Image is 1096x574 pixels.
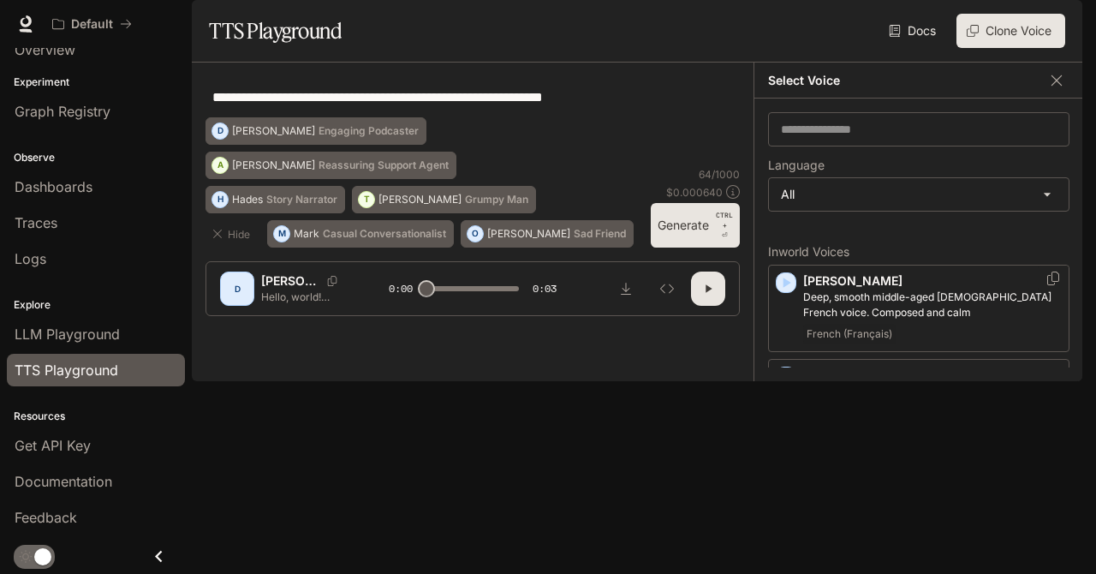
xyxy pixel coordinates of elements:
p: Mark [294,229,319,239]
button: HHadesStory Narrator [205,186,345,213]
p: [PERSON_NAME] [378,194,462,205]
p: Language [768,159,825,171]
div: All [769,178,1069,211]
button: MMarkCasual Conversationalist [267,220,454,248]
p: Casual Conversationalist [323,229,446,239]
span: French (Français) [803,324,896,344]
p: [PERSON_NAME] [487,229,570,239]
p: [PERSON_NAME] [803,367,1062,384]
p: ⏎ [716,210,733,241]
button: T[PERSON_NAME]Grumpy Man [352,186,536,213]
button: D[PERSON_NAME]Engaging Podcaster [205,117,426,145]
div: T [359,186,374,213]
span: 0:00 [389,280,413,297]
div: A [212,152,228,179]
p: Grumpy Man [465,194,528,205]
div: H [212,186,228,213]
p: [PERSON_NAME] [803,272,1062,290]
p: Engaging Podcaster [319,126,419,136]
p: [PERSON_NAME] [232,126,315,136]
button: Inspect [650,272,684,306]
p: Deep, smooth middle-aged male French voice. Composed and calm [803,290,1062,320]
p: [PERSON_NAME] [261,272,320,290]
p: Story Narrator [266,194,337,205]
p: Inworld Voices [768,246,1069,258]
div: M [274,220,289,248]
button: Copy Voice ID [320,276,344,286]
span: 0:03 [533,280,557,297]
button: Download audio [609,272,643,306]
p: [PERSON_NAME] [232,160,315,170]
p: $ 0.000640 [666,185,723,200]
p: Hades [232,194,263,205]
button: Copy Voice ID [1045,272,1062,285]
p: Hello, world! What a wonderful day to be a text-to-speech model! [261,290,348,304]
p: Sad Friend [574,229,626,239]
div: O [468,220,483,248]
button: GenerateCTRL +⏎ [651,203,740,248]
h1: TTS Playground [209,14,342,48]
button: Clone Voice [956,14,1065,48]
p: CTRL + [716,210,733,230]
button: A[PERSON_NAME]Reassuring Support Agent [205,152,456,179]
p: Reassuring Support Agent [319,160,449,170]
a: Docs [885,14,943,48]
div: D [212,117,228,145]
button: O[PERSON_NAME]Sad Friend [461,220,634,248]
p: 64 / 1000 [699,167,740,182]
button: Hide [205,220,260,248]
div: D [223,275,251,302]
button: All workspaces [45,7,140,41]
p: Default [71,17,113,32]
